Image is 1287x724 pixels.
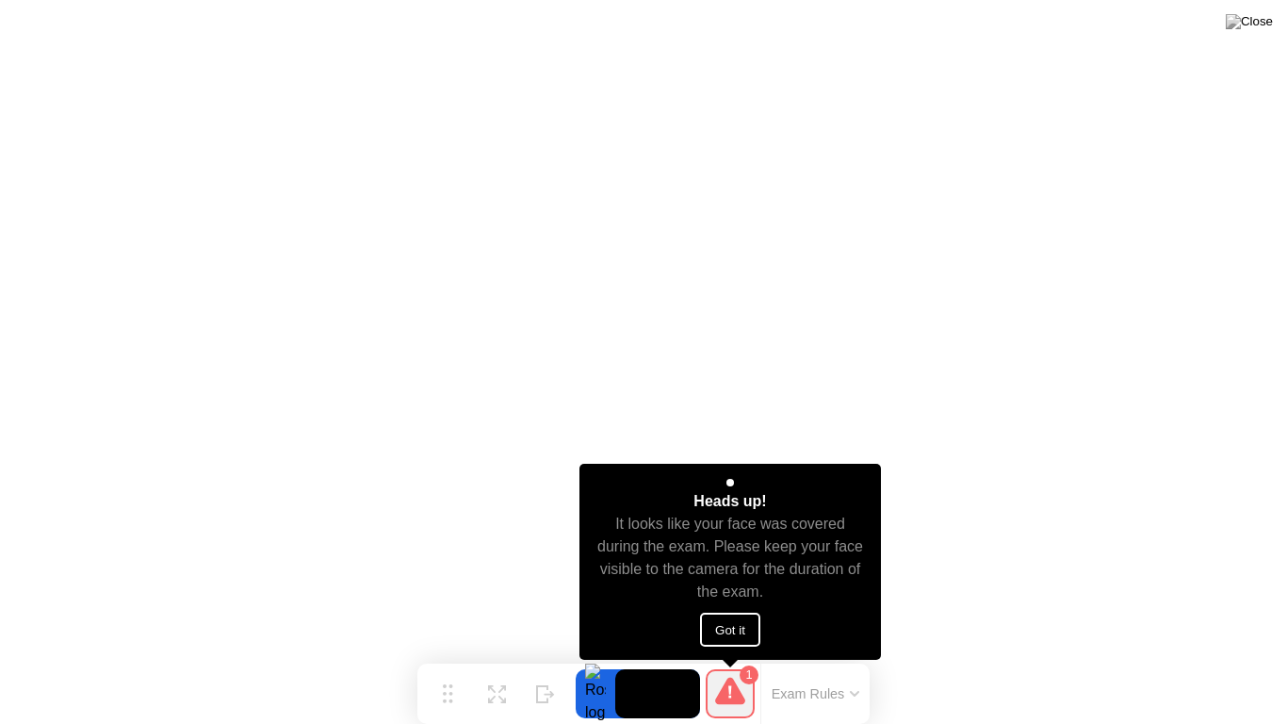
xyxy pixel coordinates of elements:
div: Heads up! [693,490,766,513]
div: It looks like your face was covered during the exam. Please keep your face visible to the camera ... [596,513,865,603]
button: Exam Rules [766,685,866,702]
img: Close [1226,14,1273,29]
button: Got it [700,613,760,647]
div: 1 [740,666,758,684]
